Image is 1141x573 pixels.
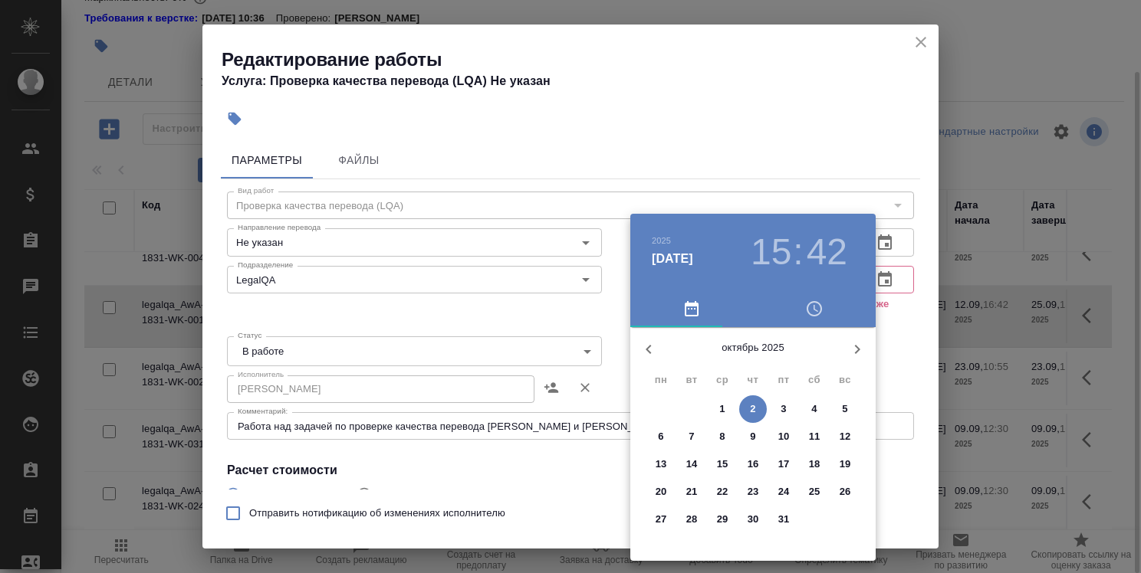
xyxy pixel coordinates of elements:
p: 4 [811,401,817,417]
p: 23 [748,484,759,499]
button: 42 [807,231,847,273]
button: 15 [751,231,791,273]
button: 25 [801,478,828,506]
p: 10 [778,429,790,444]
button: 21 [678,478,705,506]
p: 16 [748,457,759,472]
button: 2 [739,395,767,423]
button: 15 [709,450,736,478]
button: 10 [770,423,797,450]
button: 31 [770,506,797,533]
p: 20 [656,484,667,499]
button: 13 [647,450,675,478]
button: 3 [770,395,797,423]
p: 8 [719,429,725,444]
p: 31 [778,512,790,527]
p: 25 [809,484,820,499]
p: 3 [781,401,786,417]
button: 8 [709,423,736,450]
button: 17 [770,450,797,478]
button: 18 [801,450,828,478]
p: 21 [686,484,698,499]
span: сб [801,372,828,388]
button: 20 [647,478,675,506]
p: 5 [842,401,847,417]
button: 1 [709,395,736,423]
button: 30 [739,506,767,533]
p: 18 [809,457,820,472]
button: 5 [831,395,859,423]
span: пн [647,372,675,388]
p: 9 [750,429,755,444]
button: 19 [831,450,859,478]
p: 12 [840,429,851,444]
p: 6 [658,429,663,444]
span: ср [709,372,736,388]
button: 29 [709,506,736,533]
button: 11 [801,423,828,450]
p: 13 [656,457,667,472]
button: 14 [678,450,705,478]
p: 24 [778,484,790,499]
button: 22 [709,478,736,506]
button: 24 [770,478,797,506]
p: 22 [717,484,728,499]
button: 7 [678,423,705,450]
button: 26 [831,478,859,506]
button: 2025 [652,236,671,245]
button: 6 [647,423,675,450]
span: пт [770,372,797,388]
button: 9 [739,423,767,450]
button: 23 [739,478,767,506]
button: [DATE] [652,250,693,268]
p: 2 [750,401,755,417]
p: 26 [840,484,851,499]
p: 11 [809,429,820,444]
p: октябрь 2025 [667,340,839,355]
button: 16 [739,450,767,478]
p: 14 [686,457,698,472]
p: 19 [840,457,851,472]
button: 12 [831,423,859,450]
span: вс [831,372,859,388]
h3: : [793,231,803,273]
p: 1 [719,401,725,417]
span: чт [739,372,767,388]
p: 7 [689,429,694,444]
p: 15 [717,457,728,472]
span: вт [678,372,705,388]
p: 28 [686,512,698,527]
p: 29 [717,512,728,527]
p: 17 [778,457,790,472]
button: 28 [678,506,705,533]
p: 30 [748,512,759,527]
p: 27 [656,512,667,527]
button: 4 [801,395,828,423]
button: 27 [647,506,675,533]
